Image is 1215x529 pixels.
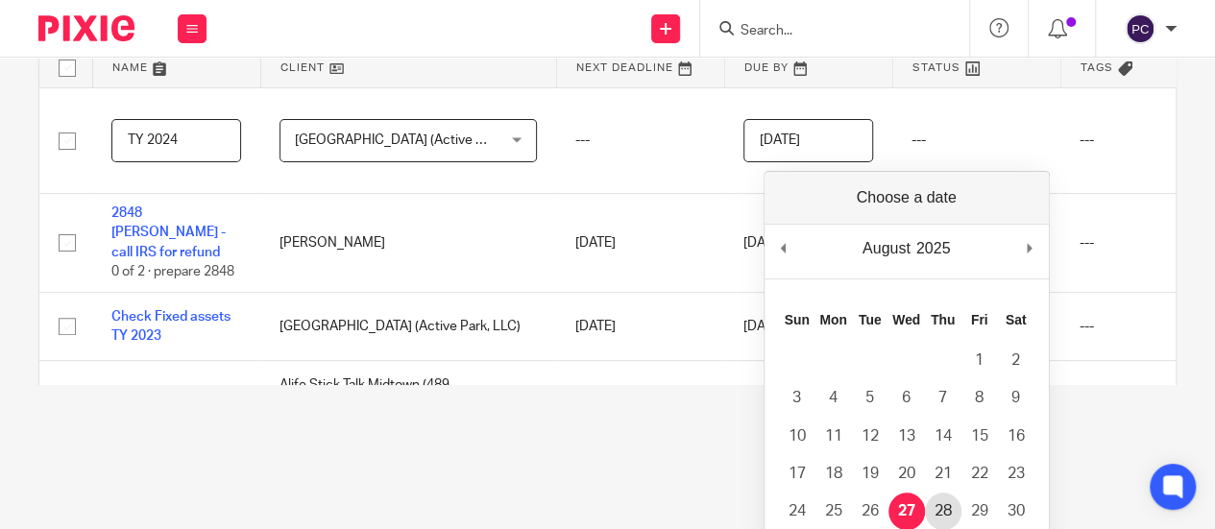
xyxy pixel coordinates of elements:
[556,194,724,293] td: [DATE]
[1081,62,1113,73] span: Tags
[971,312,988,327] abbr: Friday
[556,87,724,194] td: ---
[111,119,241,162] input: Task name
[925,379,961,417] button: 7
[260,194,556,293] td: [PERSON_NAME]
[743,236,784,250] span: [DATE]
[888,418,925,455] button: 13
[815,418,852,455] button: 11
[815,379,852,417] button: 4
[961,342,998,379] button: 1
[779,418,815,455] button: 10
[1020,234,1039,263] button: Next Month
[852,379,888,417] button: 5
[38,15,134,41] img: Pixie
[815,455,852,493] button: 18
[860,234,913,263] div: August
[961,418,998,455] button: 15
[998,418,1034,455] button: 16
[892,312,920,327] abbr: Wednesday
[961,455,998,493] button: 22
[779,455,815,493] button: 17
[998,455,1034,493] button: 23
[892,87,1060,194] td: ---
[260,292,556,360] td: [GEOGRAPHIC_DATA] (Active Park, LLC)
[295,133,536,147] span: [GEOGRAPHIC_DATA] (Active Park, LLC)
[739,23,911,40] input: Search
[998,342,1034,379] button: 2
[260,361,556,429] td: Alife Stick Talk Midtown (489 Entertainment, LLC)
[1080,317,1209,336] div: ---
[859,312,882,327] abbr: Tuesday
[743,320,784,333] span: [DATE]
[1006,312,1027,327] abbr: Saturday
[819,312,846,327] abbr: Monday
[888,455,925,493] button: 20
[913,234,954,263] div: 2025
[998,379,1034,417] button: 9
[852,455,888,493] button: 19
[743,119,873,162] input: Use the arrow keys to pick a date
[931,312,955,327] abbr: Thursday
[556,361,724,429] td: [DATE]
[925,418,961,455] button: 14
[556,292,724,360] td: [DATE]
[111,206,226,259] a: 2848 [PERSON_NAME] - call IRS for refund
[784,312,809,327] abbr: Sunday
[852,418,888,455] button: 12
[961,379,998,417] button: 8
[1080,233,1209,252] div: ---
[774,234,793,263] button: Previous Month
[111,265,234,278] span: 0 of 2 · prepare 2848
[1125,13,1155,44] img: svg%3E
[925,455,961,493] button: 21
[888,379,925,417] button: 6
[111,310,231,343] a: Check Fixed assets TY 2023
[779,379,815,417] button: 3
